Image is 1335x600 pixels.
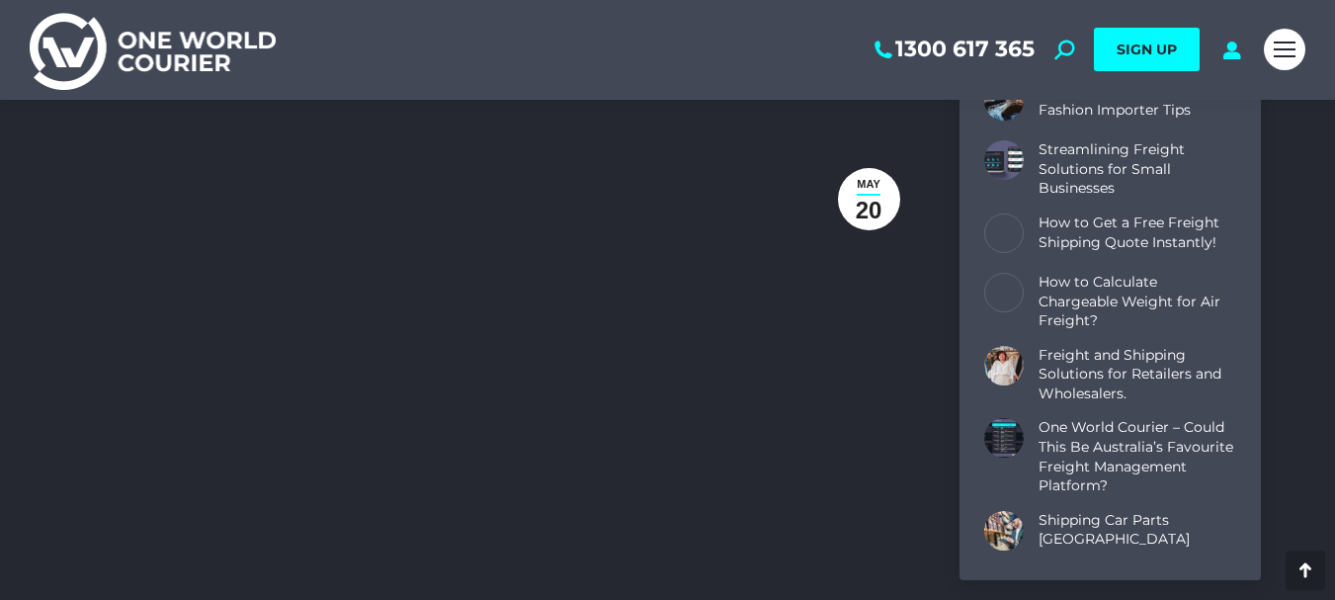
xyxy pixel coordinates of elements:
[1039,346,1236,404] a: Freight and Shipping Solutions for Retailers and Wholesalers.
[1039,419,1236,496] a: One World Courier – Could This Be Australia’s Favourite Freight Management Platform?
[984,419,1024,459] a: Post image
[1039,273,1236,331] a: How to Calculate Chargeable Weight for Air Freight?
[1039,214,1236,252] a: How to Get a Free Freight Shipping Quote Instantly!
[984,273,1024,312] a: Post image
[1039,81,1236,120] a: Case Study: Beginner Fashion Importer Tips
[1039,511,1236,550] a: Shipping Car Parts [GEOGRAPHIC_DATA]
[1117,41,1177,58] span: SIGN UP
[984,346,1024,386] a: Post image
[984,214,1024,253] a: Post image
[30,10,276,90] img: One World Courier
[1094,28,1200,71] a: SIGN UP
[1264,29,1305,70] a: Mobile menu icon
[856,196,882,224] span: 20
[838,168,900,230] a: May20
[984,140,1024,180] a: Post image
[984,511,1024,551] a: Post image
[857,175,879,194] span: May
[984,81,1024,121] a: Post image
[1039,140,1236,199] a: Streamlining Freight Solutions for Small Businesses
[871,37,1035,62] a: 1300 617 365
